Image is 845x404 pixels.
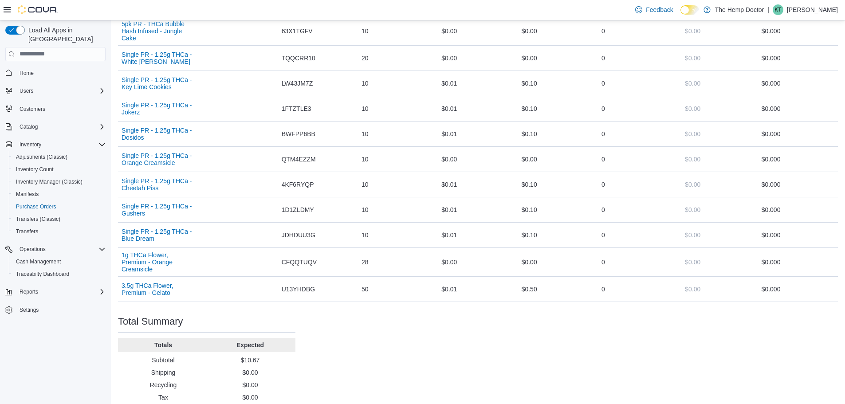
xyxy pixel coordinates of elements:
button: Inventory [2,138,109,151]
button: Operations [16,244,49,255]
span: Feedback [646,5,673,14]
div: $0.00 [438,49,518,67]
span: Traceabilty Dashboard [12,269,106,279]
button: Single PR - 1.25g THCa - Dosidos [122,127,194,141]
span: $0.00 [685,129,700,138]
a: Inventory Manager (Classic) [12,177,86,187]
button: Home [2,67,109,79]
button: $0.00 [681,176,704,193]
div: $0.01 [438,125,518,143]
span: Catalog [20,123,38,130]
button: Customers [2,102,109,115]
div: $0.00 0 [762,103,834,114]
p: [PERSON_NAME] [787,4,838,15]
span: Operations [16,244,106,255]
span: Reports [20,288,38,295]
button: Single PR - 1.25g THCa - Blue Dream [122,228,194,242]
div: 0 [598,226,678,244]
button: $0.00 [681,150,704,168]
div: 0 [598,176,678,193]
a: Feedback [632,1,676,19]
a: Cash Management [12,256,64,267]
div: 0 [598,253,678,271]
span: Users [16,86,106,96]
span: 1D1ZLDMY [282,204,314,215]
button: $0.00 [681,100,704,118]
button: 3.5g THCa Flower, Premium - Gelato [122,282,194,296]
span: BWFPP6BB [282,129,315,139]
div: $0.01 [438,280,518,298]
button: Adjustments (Classic) [9,151,109,163]
div: 0 [598,125,678,143]
div: $0.00 0 [762,257,834,267]
button: Settings [2,303,109,316]
div: 10 [358,100,438,118]
span: Inventory Manager (Classic) [16,178,83,185]
span: Cash Management [12,256,106,267]
div: 20 [358,49,438,67]
div: $0.00 [518,253,598,271]
a: Manifests [12,189,42,200]
button: Manifests [9,188,109,200]
span: $0.00 [685,180,700,189]
div: $0.00 [518,49,598,67]
button: $0.00 [681,22,704,40]
button: Single PR - 1.25g THCa - Orange Creamsicle [122,152,194,166]
div: 0 [598,201,678,219]
a: Transfers (Classic) [12,214,64,224]
div: $0.10 [518,125,598,143]
div: $0.00 0 [762,230,834,240]
button: Single PR - 1.25g THCa - Key Lime Cookies [122,76,194,90]
a: Customers [16,104,49,114]
div: $0.00 0 [762,129,834,139]
button: Catalog [2,121,109,133]
div: 0 [598,100,678,118]
span: Inventory Manager (Classic) [12,177,106,187]
button: Users [2,85,109,97]
div: 10 [358,226,438,244]
div: $0.00 0 [762,284,834,294]
div: 0 [598,280,678,298]
span: Transfers [16,228,38,235]
button: $0.00 [681,280,704,298]
button: Operations [2,243,109,255]
span: Cash Management [16,258,61,265]
span: Inventory Count [12,164,106,175]
span: Adjustments (Classic) [16,153,67,161]
p: Tax [122,393,205,402]
div: $0.00 0 [762,78,834,89]
span: KT [774,4,781,15]
span: Manifests [12,189,106,200]
span: Load All Apps in [GEOGRAPHIC_DATA] [25,26,106,43]
div: $0.10 [518,201,598,219]
p: Subtotal [122,356,205,365]
p: Expected [208,341,292,349]
span: $0.00 [685,155,700,164]
div: $0.00 0 [762,204,834,215]
span: Inventory [16,139,106,150]
span: Settings [16,304,106,315]
span: 63X1TGFV [282,26,313,36]
p: | [767,4,769,15]
div: $0.00 0 [762,53,834,63]
div: $0.50 [518,280,598,298]
a: Home [16,68,37,78]
span: JDHDUU3G [282,230,315,240]
span: Customers [16,103,106,114]
div: $0.00 [438,253,518,271]
button: Catalog [16,122,41,132]
div: $0.01 [438,176,518,193]
button: 5pk PR - THCa Bubble Hash Infused - Jungle Cake [122,20,194,42]
span: Purchase Orders [16,203,56,210]
button: $0.00 [681,226,704,244]
span: $0.00 [685,54,700,63]
span: Inventory Count [16,166,54,173]
button: Transfers (Classic) [9,213,109,225]
span: Traceabilty Dashboard [16,271,69,278]
div: 0 [598,150,678,168]
button: Inventory Count [9,163,109,176]
div: 10 [358,75,438,92]
div: $0.00 0 [762,154,834,165]
button: $0.00 [681,75,704,92]
p: Totals [122,341,205,349]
